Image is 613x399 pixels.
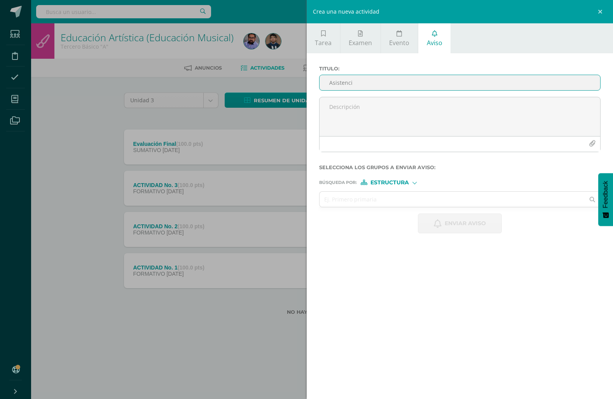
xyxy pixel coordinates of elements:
label: Selecciona los grupos a enviar aviso : [319,164,601,170]
a: Tarea [307,23,340,53]
a: Examen [341,23,381,53]
span: Feedback [602,181,609,208]
span: Examen [349,38,372,47]
div: [object Object] [361,180,419,185]
button: Enviar aviso [418,213,502,233]
button: Feedback - Mostrar encuesta [598,173,613,226]
input: Titulo [320,75,601,90]
input: Ej. Primero primaria [320,192,585,207]
span: Aviso [427,38,442,47]
a: Evento [381,23,418,53]
span: Enviar aviso [445,214,486,233]
span: Estructura [370,180,409,185]
span: Búsqueda por : [319,180,357,185]
span: Evento [389,38,409,47]
label: Titulo : [319,66,601,72]
a: Aviso [418,23,451,53]
span: Tarea [315,38,332,47]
